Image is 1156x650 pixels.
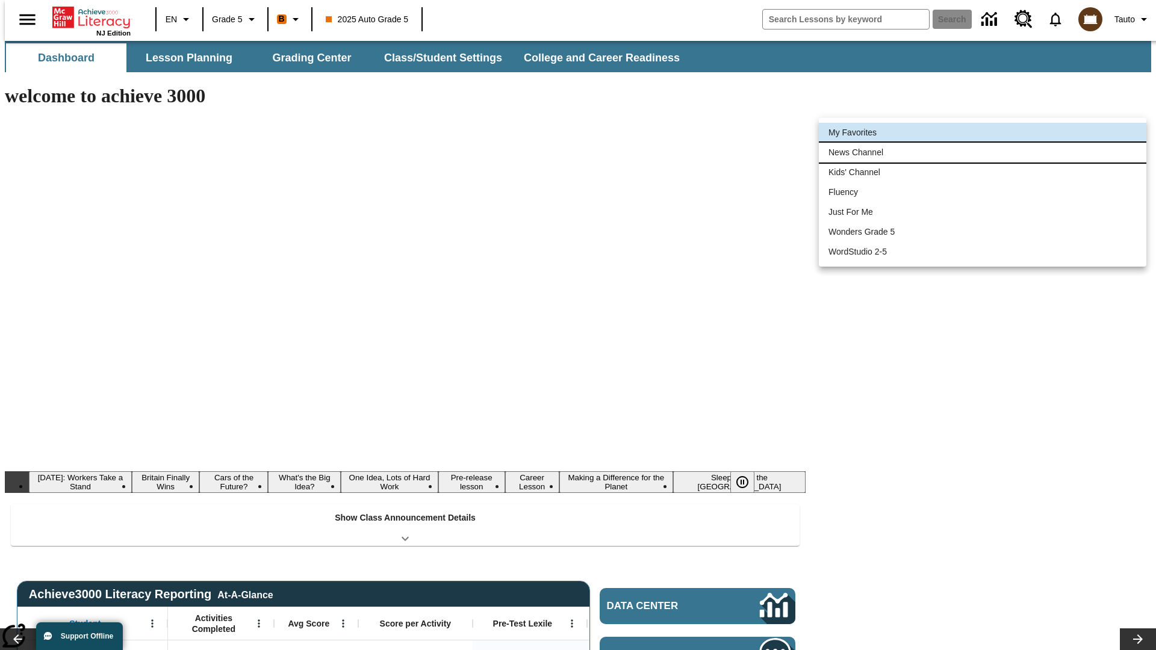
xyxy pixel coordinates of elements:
li: Fluency [819,182,1146,202]
li: Wonders Grade 5 [819,222,1146,242]
li: Just For Me [819,202,1146,222]
li: My Favorites [819,123,1146,143]
li: News Channel [819,143,1146,162]
li: WordStudio 2-5 [819,242,1146,262]
li: Kids' Channel [819,162,1146,182]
